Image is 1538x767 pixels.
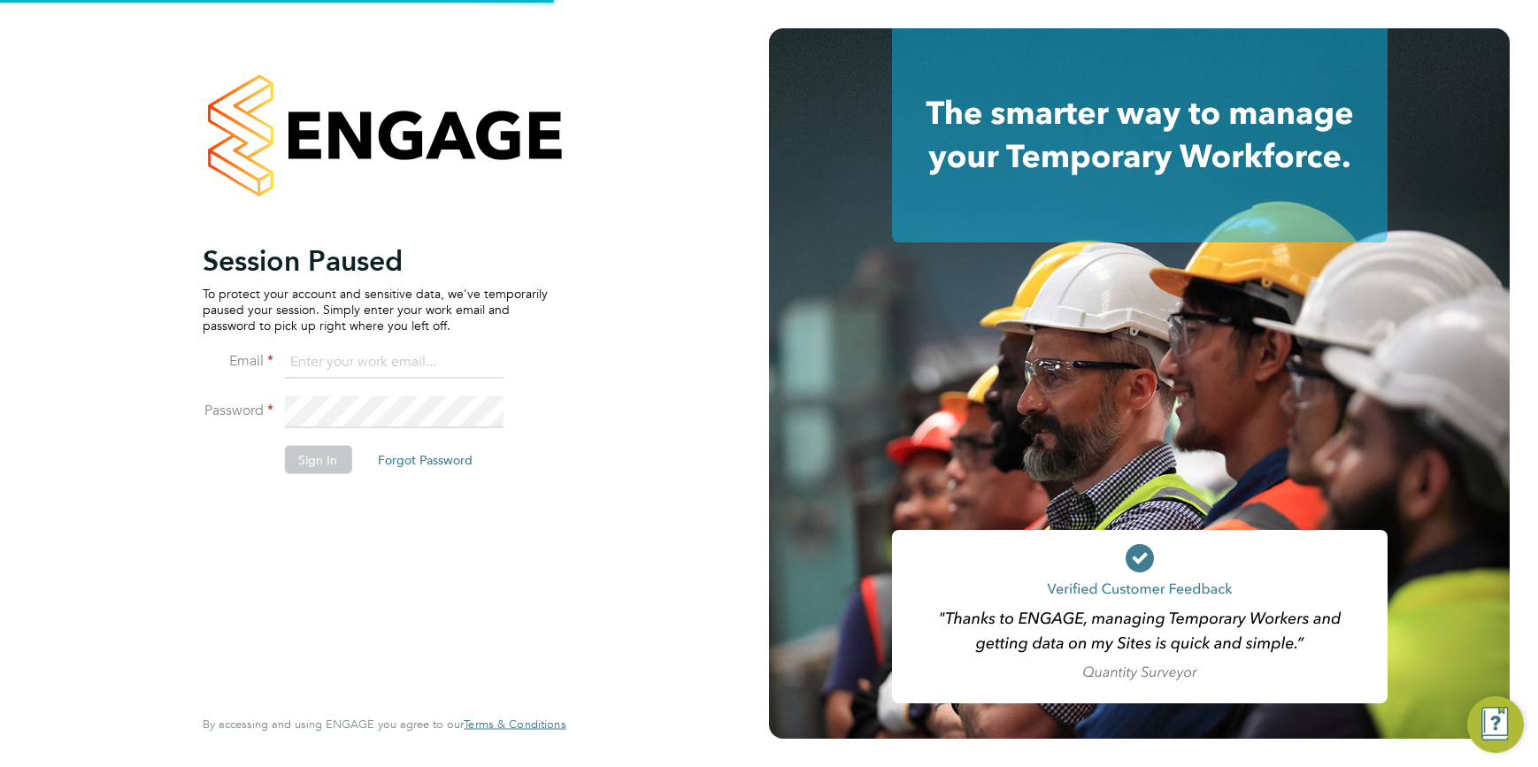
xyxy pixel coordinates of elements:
[364,445,487,473] button: Forgot Password
[284,347,503,379] input: Enter your work email...
[203,285,548,334] p: To protect your account and sensitive data, we've temporarily paused your session. Simply enter y...
[203,401,273,419] label: Password
[284,445,351,473] button: Sign In
[203,351,273,370] label: Email
[1467,696,1524,753] button: Engage Resource Center
[464,717,565,732] a: Terms & Conditions
[203,242,548,278] h2: Session Paused
[203,717,565,732] span: By accessing and using ENGAGE you agree to our
[464,717,565,732] span: Terms & Conditions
